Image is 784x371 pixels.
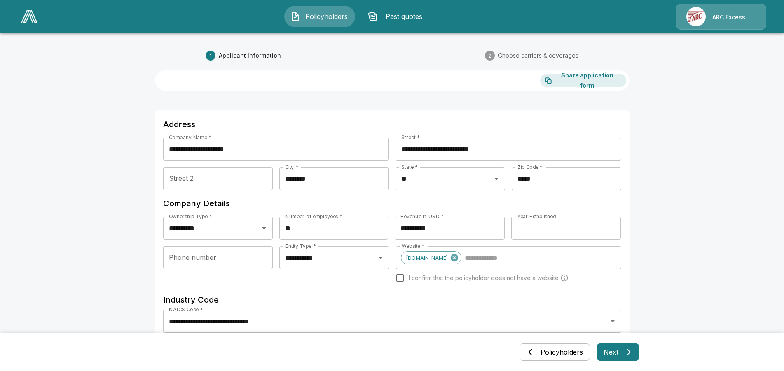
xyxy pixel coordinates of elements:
button: Next [597,343,639,361]
text: 1 [209,53,211,59]
a: Agency IconARC Excess & Surplus [676,4,766,30]
span: Applicant Information [219,51,281,60]
img: Agency Icon [686,7,706,26]
button: Policyholders [520,343,590,361]
button: Open [491,173,502,184]
img: Policyholders Icon [290,12,300,21]
button: Past quotes IconPast quotes [362,6,433,27]
label: NAICS Code * [169,306,203,313]
text: 2 [489,53,491,59]
img: AA Logo [21,10,37,23]
label: State * [401,163,418,170]
span: Past quotes [381,12,426,21]
span: Policyholders [304,12,349,21]
img: Past quotes Icon [368,12,378,21]
span: [DOMAIN_NAME] [401,253,452,263]
label: Street * [401,134,420,141]
label: Year Established [517,213,556,220]
button: Open [375,252,386,264]
button: Policyholders IconPolicyholders [284,6,355,27]
span: Choose carriers & coverages [498,51,578,60]
button: Open [258,222,270,234]
label: Website * [402,243,424,250]
label: Ownership Type * [169,213,212,220]
div: [DOMAIN_NAME] [401,251,461,264]
button: Share application form [540,74,626,87]
p: ARC Excess & Surplus [712,13,756,21]
label: Entity Type * [285,243,316,250]
label: City * [285,163,298,170]
label: Company Name * [169,134,211,141]
svg: Carriers run a cyber security scan on the policyholders' websites. Please enter a website wheneve... [560,274,569,282]
span: I confirm that the policyholder does not have a website [409,274,559,282]
h6: Address [163,118,621,131]
button: Open [607,315,618,327]
h6: Industry Code [163,293,621,306]
label: Number of employees * [285,213,342,220]
h6: Company Details [163,197,621,210]
label: Revenue in USD * [400,213,444,220]
label: Zip Code * [517,163,543,170]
